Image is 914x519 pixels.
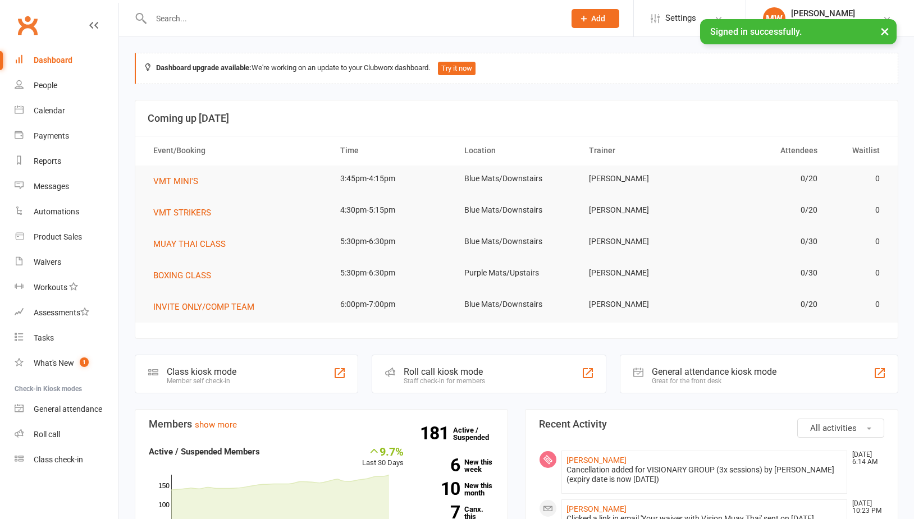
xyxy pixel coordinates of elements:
a: Assessments [15,300,118,325]
div: General attendance [34,405,102,414]
th: Trainer [579,136,703,165]
td: 0/20 [703,166,828,192]
a: Clubworx [13,11,42,39]
span: Settings [665,6,696,31]
td: 0 [828,197,890,223]
h3: Coming up [DATE] [148,113,885,124]
th: Location [454,136,579,165]
strong: Active / Suspended Members [149,447,260,457]
div: Roll call [34,430,60,439]
div: Automations [34,207,79,216]
td: 0/20 [703,197,828,223]
time: [DATE] 10:23 PM [847,500,884,515]
button: All activities [797,419,884,438]
a: [PERSON_NAME] [566,504,627,513]
time: [DATE] 6:14 AM [847,451,884,466]
div: Messages [34,182,69,191]
h3: Members [149,419,494,430]
input: Search... [148,11,557,26]
td: 0 [828,291,890,318]
strong: 10 [421,480,460,497]
td: Purple Mats/Upstairs [454,260,579,286]
a: Product Sales [15,224,118,250]
td: 0/30 [703,228,828,255]
div: Workouts [34,283,67,292]
div: General attendance kiosk mode [652,366,776,377]
div: What's New [34,359,74,368]
a: 181Active / Suspended [453,418,502,449]
span: VMT STRIKERS [153,208,211,218]
td: Blue Mats/Downstairs [454,166,579,192]
td: 0 [828,260,890,286]
span: All activities [810,423,857,433]
button: VMT MINI'S [153,174,206,188]
div: Member self check-in [167,377,236,385]
a: Automations [15,199,118,224]
a: People [15,73,118,98]
td: 4:30pm-5:15pm [330,197,455,223]
button: VMT STRIKERS [153,206,219,219]
a: General attendance kiosk mode [15,397,118,422]
a: Payments [15,123,118,149]
div: Calendar [34,106,65,115]
div: Payments [34,131,69,140]
td: [PERSON_NAME] [579,260,703,286]
td: Blue Mats/Downstairs [454,291,579,318]
td: 0 [828,166,890,192]
td: 0/30 [703,260,828,286]
a: Workouts [15,275,118,300]
a: Reports [15,149,118,174]
div: Class kiosk mode [167,366,236,377]
td: 5:30pm-6:30pm [330,260,455,286]
button: Add [572,9,619,28]
a: Calendar [15,98,118,123]
span: BOXING CLASS [153,270,211,281]
th: Time [330,136,455,165]
div: Reports [34,157,61,166]
div: MW [763,7,785,30]
div: Cancellation added for VISIONARY GROUP (3x sessions) by [PERSON_NAME] (expiry date is now [DATE]) [566,465,842,484]
td: [PERSON_NAME] [579,197,703,223]
a: Class kiosk mode [15,447,118,472]
span: MUAY THAI CLASS [153,239,226,249]
h3: Recent Activity [539,419,884,430]
div: Dashboard [34,56,72,65]
strong: Dashboard upgrade available: [156,63,252,72]
td: 3:45pm-4:15pm [330,166,455,192]
td: 6:00pm-7:00pm [330,291,455,318]
div: 9.7% [362,445,404,457]
div: Assessments [34,308,89,317]
button: INVITE ONLY/COMP TEAM [153,300,262,314]
div: Great for the front desk [652,377,776,385]
div: Class check-in [34,455,83,464]
td: [PERSON_NAME] [579,291,703,318]
a: What's New1 [15,351,118,376]
div: Tasks [34,333,54,342]
div: We're working on an update to your Clubworx dashboard. [135,53,898,84]
div: Roll call kiosk mode [404,366,485,377]
button: × [875,19,895,43]
button: Try it now [438,62,476,75]
button: MUAY THAI CLASS [153,237,234,251]
span: 1 [80,357,89,367]
a: Roll call [15,422,118,447]
a: Tasks [15,325,118,351]
a: Waivers [15,250,118,275]
th: Event/Booking [143,136,330,165]
div: Staff check-in for members [404,377,485,385]
div: Last 30 Days [362,445,404,469]
a: [PERSON_NAME] [566,456,627,465]
a: show more [195,420,237,430]
button: BOXING CLASS [153,269,219,282]
span: Signed in successfully. [710,26,802,37]
a: 10New this month [421,482,494,497]
span: Add [591,14,605,23]
td: 0 [828,228,890,255]
div: Product Sales [34,232,82,241]
div: Waivers [34,258,61,267]
td: Blue Mats/Downstairs [454,228,579,255]
div: People [34,81,57,90]
td: Blue Mats/Downstairs [454,197,579,223]
a: 6New this week [421,458,494,473]
td: 0/20 [703,291,828,318]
